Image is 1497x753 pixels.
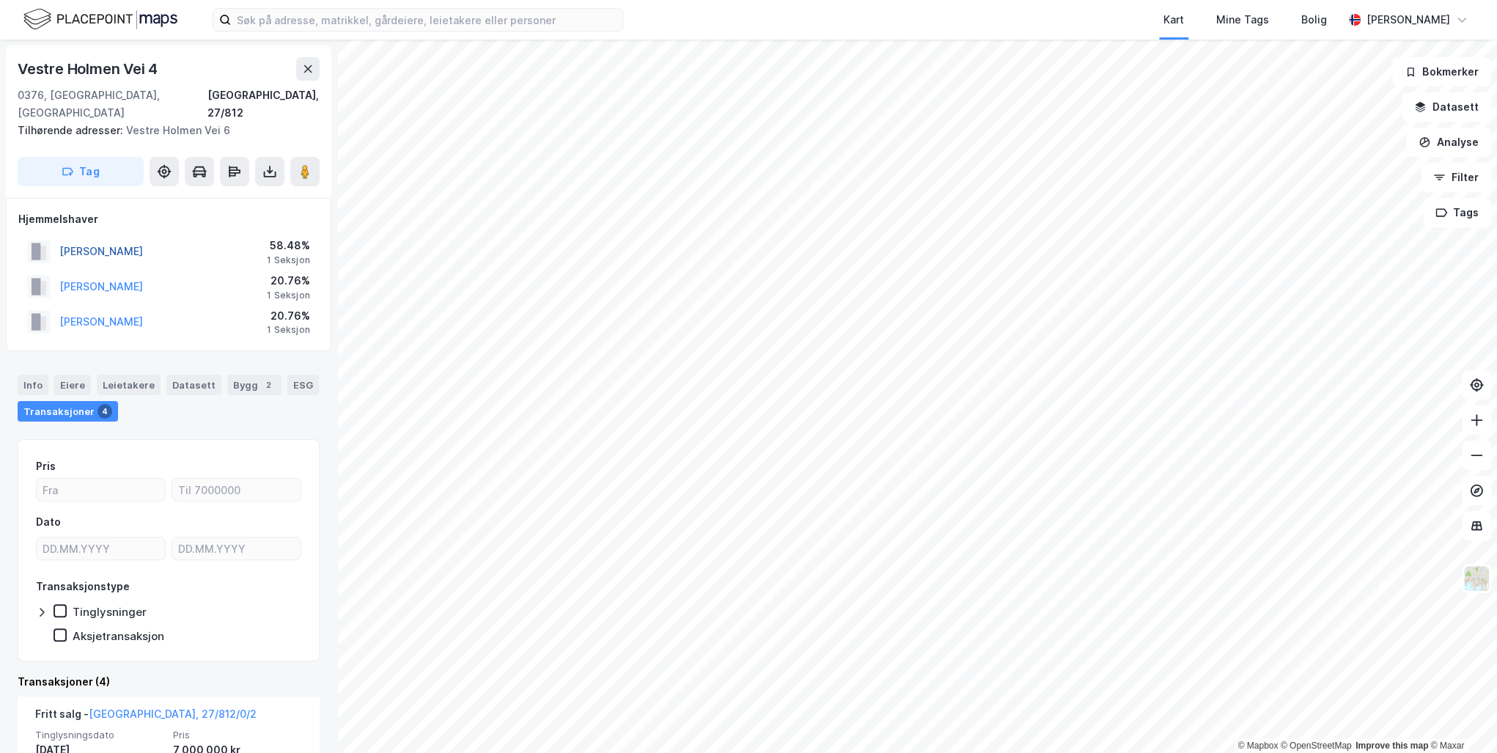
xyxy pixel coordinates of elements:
[227,375,282,395] div: Bygg
[18,87,207,122] div: 0376, [GEOGRAPHIC_DATA], [GEOGRAPHIC_DATA]
[98,404,112,419] div: 4
[23,7,177,32] img: logo.f888ab2527a4732fd821a326f86c7f29.svg
[89,708,257,720] a: [GEOGRAPHIC_DATA], 27/812/0/2
[1402,92,1491,122] button: Datasett
[37,479,165,501] input: Fra
[1392,57,1491,87] button: Bokmerker
[267,307,310,325] div: 20.76%
[1406,128,1491,157] button: Analyse
[173,729,302,741] span: Pris
[18,673,320,691] div: Transaksjoner (4)
[18,124,126,136] span: Tilhørende adresser:
[97,375,161,395] div: Leietakere
[1281,741,1352,751] a: OpenStreetMap
[1163,11,1184,29] div: Kart
[36,513,61,531] div: Dato
[35,729,164,741] span: Tinglysningsdato
[35,705,257,729] div: Fritt salg -
[267,272,310,290] div: 20.76%
[1424,683,1497,753] div: Kontrollprogram for chat
[1423,198,1491,227] button: Tags
[207,87,320,122] div: [GEOGRAPHIC_DATA], 27/812
[172,537,301,559] input: DD.MM.YYYY
[287,375,319,395] div: ESG
[54,375,91,395] div: Eiere
[18,57,161,81] div: Vestre Holmen Vei 4
[231,9,622,31] input: Søk på adresse, matrikkel, gårdeiere, leietakere eller personer
[1216,11,1269,29] div: Mine Tags
[36,578,130,595] div: Transaksjonstype
[73,605,147,619] div: Tinglysninger
[1463,565,1490,592] img: Z
[36,458,56,475] div: Pris
[1424,683,1497,753] iframe: Chat Widget
[1237,741,1278,751] a: Mapbox
[267,324,310,336] div: 1 Seksjon
[267,290,310,301] div: 1 Seksjon
[267,254,310,266] div: 1 Seksjon
[166,375,221,395] div: Datasett
[1367,11,1450,29] div: [PERSON_NAME]
[1356,741,1428,751] a: Improve this map
[18,122,308,139] div: Vestre Holmen Vei 6
[267,237,310,254] div: 58.48%
[261,378,276,392] div: 2
[37,537,165,559] input: DD.MM.YYYY
[18,210,319,228] div: Hjemmelshaver
[18,375,48,395] div: Info
[18,401,118,422] div: Transaksjoner
[18,157,144,186] button: Tag
[1301,11,1327,29] div: Bolig
[172,479,301,501] input: Til 7000000
[1421,163,1491,192] button: Filter
[73,629,164,643] div: Aksjetransaksjon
